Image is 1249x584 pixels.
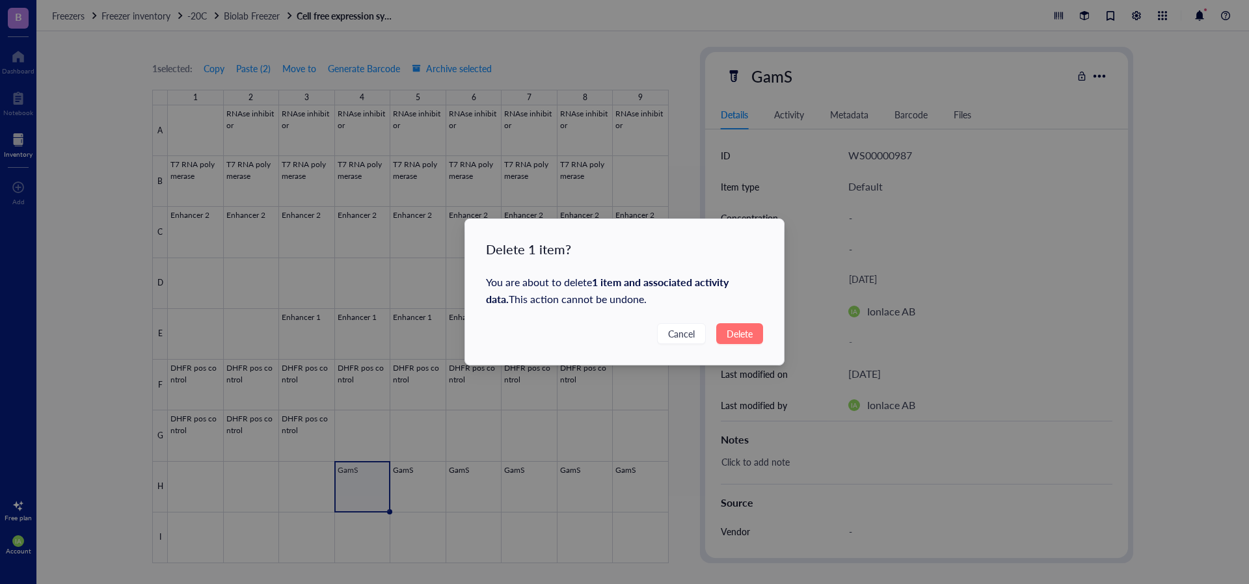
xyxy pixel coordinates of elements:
div: You are about to delete This action cannot be undone. [486,274,764,308]
button: Cancel [657,323,706,344]
button: Delete [716,323,763,344]
span: Delete [727,326,753,341]
div: Delete 1 item? [486,240,764,258]
span: Cancel [668,326,695,341]
strong: 1 item and associated activity data . [486,274,729,306]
